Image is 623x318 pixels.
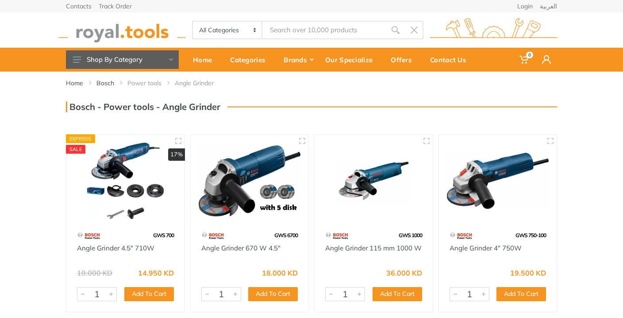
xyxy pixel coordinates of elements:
[450,244,522,252] a: Angle Grinder 4" 750W
[450,228,473,243] img: 55.webp
[66,134,95,143] div: Express
[496,287,546,301] button: Add To Cart
[510,269,546,276] div: 19.500 KD
[424,50,478,69] div: Contact Us
[99,3,132,9] a: Track Order
[66,145,85,154] div: SALE
[386,269,422,276] div: 36.000 KD
[517,3,533,9] a: Login
[66,3,92,9] a: Contacts
[262,269,298,276] div: 18.000 KD
[201,244,281,252] a: Angle Grinder 670 W 4.5"
[540,3,557,9] a: العربية
[74,143,177,219] img: Royal Tools - Angle Grinder 4.5
[430,18,557,42] img: royal.tools Logo
[66,102,220,112] h3: Bosch - Power tools - Angle Grinder
[193,22,262,38] select: Category
[319,48,385,72] a: Our Specialize
[325,228,349,243] img: 55.webp
[66,79,557,87] nav: breadcrumb
[77,269,112,276] div: 18.000 KD
[201,228,225,243] img: 55.webp
[66,79,83,87] a: Home
[224,50,277,69] div: Categories
[323,143,425,219] img: Royal Tools - Angle Grinder 115 mm 1000 W
[187,50,224,69] div: Home
[513,48,536,72] a: 0
[153,232,174,238] span: GWS 700
[59,18,186,42] img: royal.tools Logo
[138,269,174,276] div: 14.950 KD
[424,48,478,72] a: Contact Us
[66,50,179,69] button: Shop By Category
[373,287,422,301] button: Add To Cart
[77,228,100,243] img: 55.webp
[175,79,227,87] li: Angle Grinder
[274,232,298,238] span: GWS 6700
[319,50,385,69] div: Our Specialize
[224,48,277,72] a: Categories
[199,143,301,219] img: Royal Tools - Angle Grinder 670 W 4.5
[248,287,298,301] button: Add To Cart
[325,244,422,252] a: Angle Grinder 115 mm 1000 W
[96,79,114,87] a: Bosch
[124,287,174,301] button: Add To Cart
[277,50,319,69] div: Brands
[127,79,162,87] a: Power tools
[385,50,424,69] div: Offers
[77,244,154,252] a: Angle Grinder 4.5" 710W
[385,48,424,72] a: Offers
[515,232,546,238] span: GWS 750-100
[447,143,549,219] img: Royal Tools - Angle Grinder 4
[187,48,224,72] a: Home
[526,52,533,58] span: 0
[262,21,386,39] input: Site search
[168,148,185,161] div: 17%
[399,232,422,238] span: GWS 1000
